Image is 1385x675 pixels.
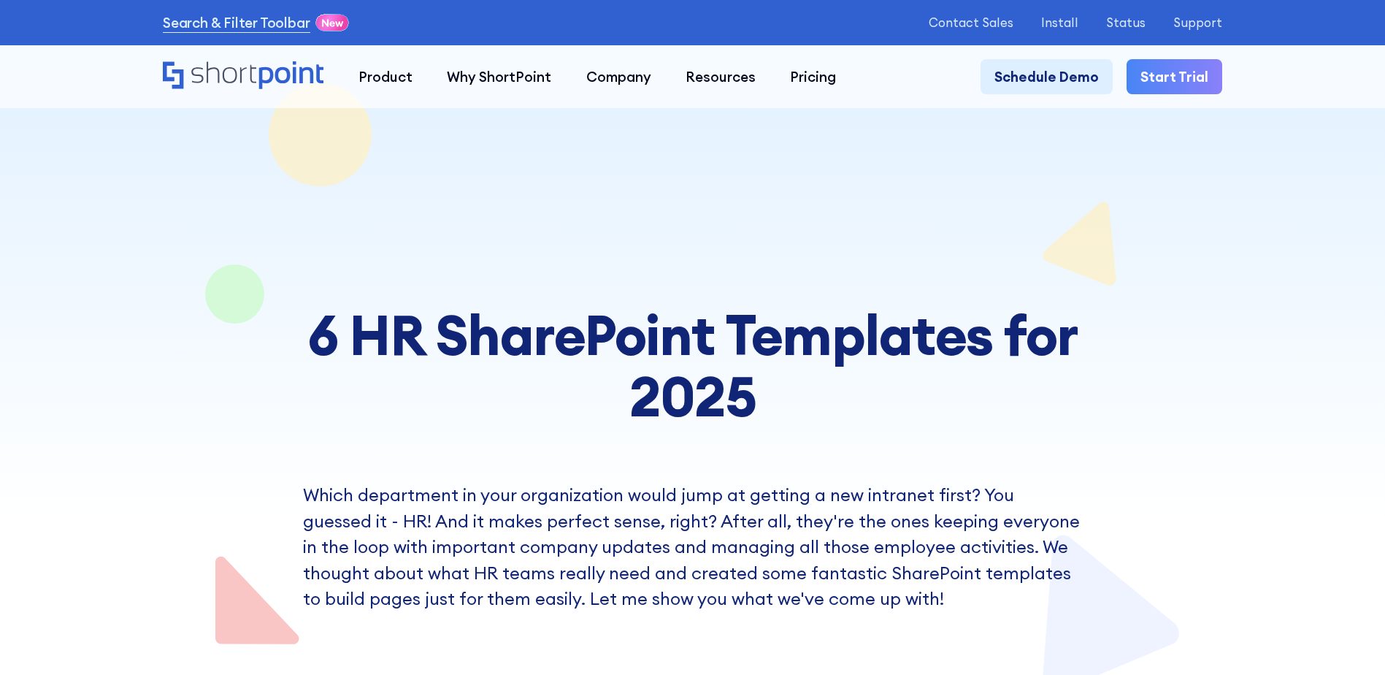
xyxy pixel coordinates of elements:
[1041,15,1078,29] a: Install
[307,300,1078,430] strong: 6 HR SharePoint Templates for 2025
[163,12,310,33] a: Search & Filter Toolbar
[929,15,1013,29] a: Contact Sales
[1173,15,1222,29] a: Support
[773,59,853,94] a: Pricing
[163,61,324,91] a: Home
[790,66,836,87] div: Pricing
[686,66,756,87] div: Resources
[1312,605,1385,675] iframe: Chat Widget
[1106,15,1146,29] a: Status
[981,59,1113,94] a: Schedule Demo
[668,59,772,94] a: Resources
[1127,59,1222,94] a: Start Trial
[430,59,569,94] a: Why ShortPoint
[358,66,413,87] div: Product
[569,59,668,94] a: Company
[586,66,651,87] div: Company
[341,59,429,94] a: Product
[447,66,551,87] div: Why ShortPoint
[303,482,1082,612] p: Which department in your organization would jump at getting a new intranet first? You guessed it ...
